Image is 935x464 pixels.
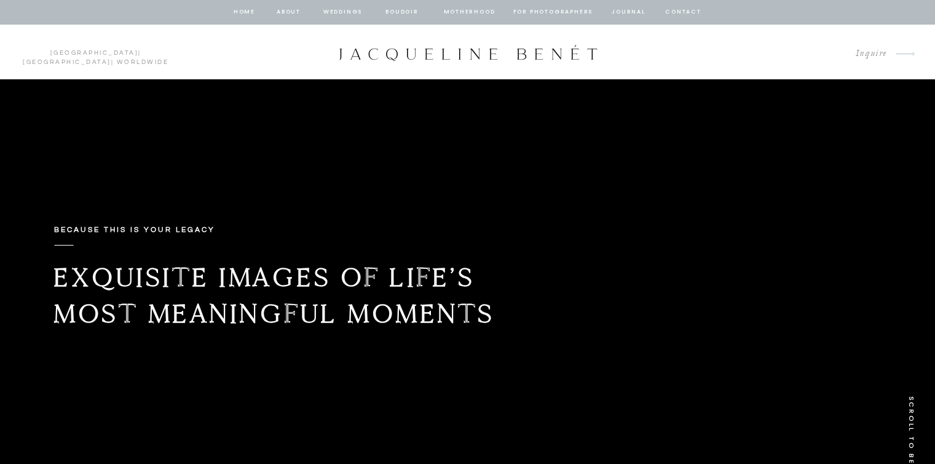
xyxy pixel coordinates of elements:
[664,7,703,18] a: contact
[846,46,887,62] a: Inquire
[54,226,215,234] b: Because this is your legacy
[610,7,648,18] a: journal
[385,7,420,18] a: BOUDOIR
[444,7,495,18] a: Motherhood
[233,7,256,18] a: home
[276,7,302,18] a: about
[322,7,364,18] a: Weddings
[53,261,495,330] b: Exquisite images of life’s most meaningful moments
[17,49,174,56] p: | | Worldwide
[50,50,139,56] a: [GEOGRAPHIC_DATA]
[513,7,593,18] a: for photographers
[23,59,111,65] a: [GEOGRAPHIC_DATA]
